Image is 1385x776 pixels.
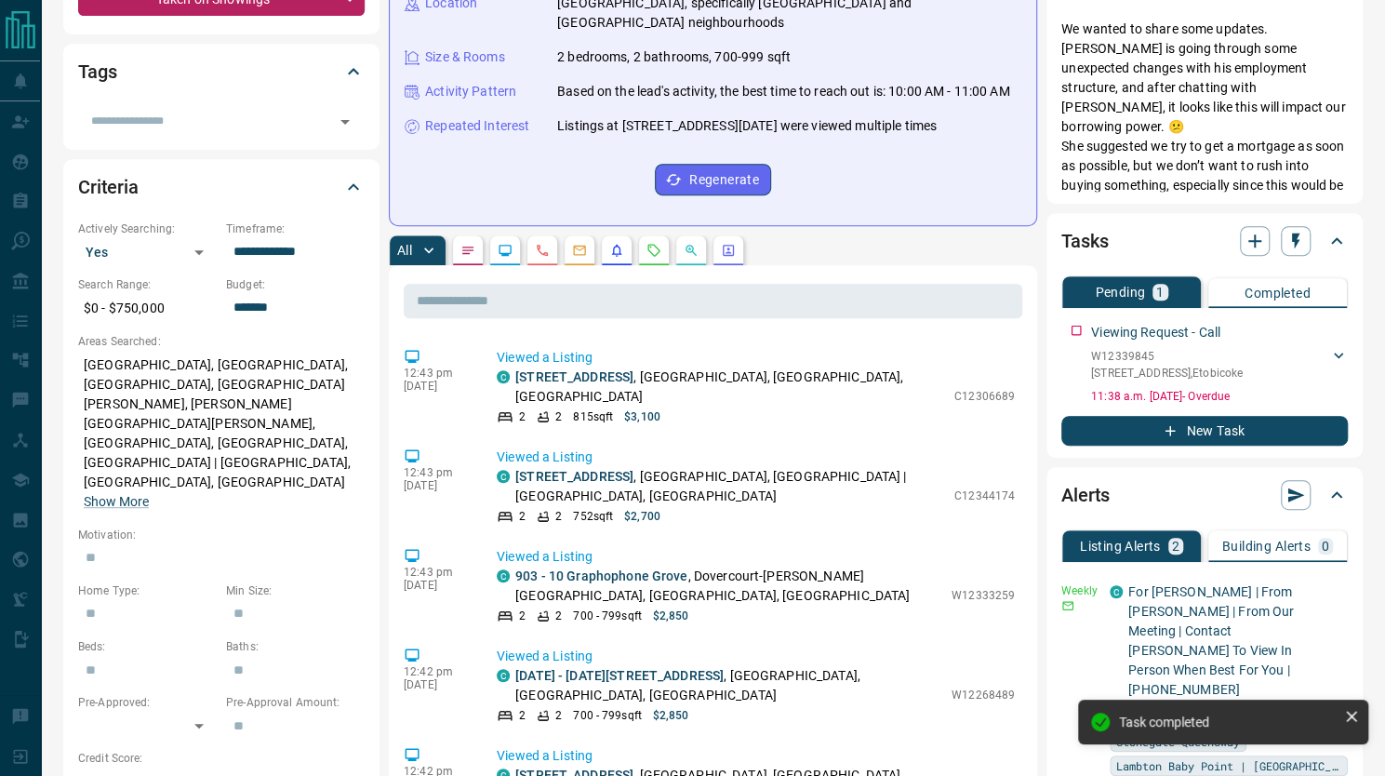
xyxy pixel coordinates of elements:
h2: Tags [78,57,116,87]
p: Weekly [1061,582,1099,599]
p: Pre-Approved: [78,694,217,711]
p: Size & Rooms [425,47,505,67]
div: condos.ca [497,370,510,383]
p: W12333259 [952,587,1015,604]
p: 2 [1172,540,1179,553]
svg: Email [1061,599,1074,612]
p: Based on the lead's activity, the best time to reach out is: 10:00 AM - 11:00 AM [557,82,1010,101]
p: 12:42 pm [404,665,469,678]
button: Open [332,109,358,135]
p: 2 [519,608,526,624]
p: Building Alerts [1222,540,1311,553]
p: Credit Score: [78,750,365,767]
p: 752 sqft [573,508,613,525]
p: 2 [519,508,526,525]
p: $2,850 [653,707,689,724]
p: Budget: [226,276,365,293]
a: 903 - 10 Graphophone Grove [515,569,687,583]
p: $3,100 [624,408,660,425]
p: [GEOGRAPHIC_DATA], [GEOGRAPHIC_DATA], [GEOGRAPHIC_DATA], [GEOGRAPHIC_DATA][PERSON_NAME], [PERSON_... [78,350,365,517]
a: [STREET_ADDRESS] [515,469,633,484]
div: Task completed [1119,715,1337,729]
p: Min Size: [226,582,365,599]
svg: Opportunities [684,243,699,258]
span: Lambton Baby Point | [GEOGRAPHIC_DATA] [1116,756,1341,775]
div: Yes [78,237,217,267]
svg: Requests [646,243,661,258]
p: 815 sqft [573,408,613,425]
p: [DATE] [404,479,469,492]
p: Viewed a Listing [497,448,1015,467]
div: condos.ca [497,569,510,582]
p: 1 [1156,286,1164,299]
a: For [PERSON_NAME] | From [PERSON_NAME] | From Our Meeting | Contact [PERSON_NAME] To View In Pers... [1128,584,1294,697]
p: 700 - 799 sqft [573,707,641,724]
p: 700 - 799 sqft [573,608,641,624]
p: [DATE] [404,380,469,393]
p: 2 [555,707,562,724]
svg: Agent Actions [721,243,736,258]
div: Tags [78,49,365,94]
svg: Notes [460,243,475,258]
svg: Listing Alerts [609,243,624,258]
p: , [GEOGRAPHIC_DATA], [GEOGRAPHIC_DATA], [GEOGRAPHIC_DATA] [515,368,945,407]
p: Viewed a Listing [497,647,1015,666]
p: Listings at [STREET_ADDRESS][DATE] were viewed multiple times [557,116,937,136]
svg: Calls [535,243,550,258]
p: [DATE] [404,579,469,592]
div: condos.ca [1110,585,1123,598]
p: Motivation: [78,527,365,543]
p: $0 - $750,000 [78,293,217,324]
p: Search Range: [78,276,217,293]
div: Alerts [1061,473,1348,517]
h2: Criteria [78,172,139,202]
p: 11:38 a.m. [DATE] - Overdue [1091,388,1348,405]
p: 2 [519,408,526,425]
p: $2,850 [653,608,689,624]
p: Timeframe: [226,221,365,237]
a: [DATE] - [DATE][STREET_ADDRESS] [515,668,724,683]
p: , [GEOGRAPHIC_DATA], [GEOGRAPHIC_DATA], [GEOGRAPHIC_DATA] [515,666,942,705]
svg: Emails [572,243,587,258]
button: Show More [84,492,149,512]
p: Baths: [226,638,365,655]
p: 12:43 pm [404,367,469,380]
p: [DATE] [404,678,469,691]
p: Actively Searching: [78,221,217,237]
p: , [GEOGRAPHIC_DATA], [GEOGRAPHIC_DATA] | [GEOGRAPHIC_DATA], [GEOGRAPHIC_DATA] [515,467,945,506]
p: 12:43 pm [404,466,469,479]
p: Listing Alerts [1080,540,1161,553]
div: Criteria [78,165,365,209]
p: Home Type: [78,582,217,599]
p: C12306689 [954,388,1015,405]
p: 12:43 pm [404,566,469,579]
p: [STREET_ADDRESS] , Etobicoke [1091,365,1243,381]
div: Tasks [1061,219,1348,263]
a: [STREET_ADDRESS] [515,369,633,384]
p: 2 [555,608,562,624]
p: Viewed a Listing [497,547,1015,567]
h2: Alerts [1061,480,1110,510]
p: 2 bedrooms, 2 bathrooms, 700-999 sqft [557,47,791,67]
button: Regenerate [655,164,771,195]
p: , Dovercourt-[PERSON_NAME][GEOGRAPHIC_DATA], [GEOGRAPHIC_DATA], [GEOGRAPHIC_DATA] [515,567,942,606]
div: W12339845[STREET_ADDRESS],Etobicoke [1091,344,1348,385]
p: W12339845 [1091,348,1243,365]
p: 2 [555,408,562,425]
p: Pre-Approval Amount: [226,694,365,711]
p: C12344174 [954,488,1015,504]
p: W12268489 [952,687,1015,703]
button: New Task [1061,416,1348,446]
p: All [397,244,412,257]
p: Viewed a Listing [497,746,1015,766]
div: condos.ca [497,470,510,483]
p: Repeated Interest [425,116,529,136]
p: 2 [555,508,562,525]
p: Viewed a Listing [497,348,1015,368]
p: 2 [519,707,526,724]
p: Viewing Request - Call [1091,323,1220,342]
p: $2,700 [624,508,660,525]
p: 0 [1322,540,1329,553]
p: Completed [1245,287,1311,300]
p: Beds: [78,638,217,655]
